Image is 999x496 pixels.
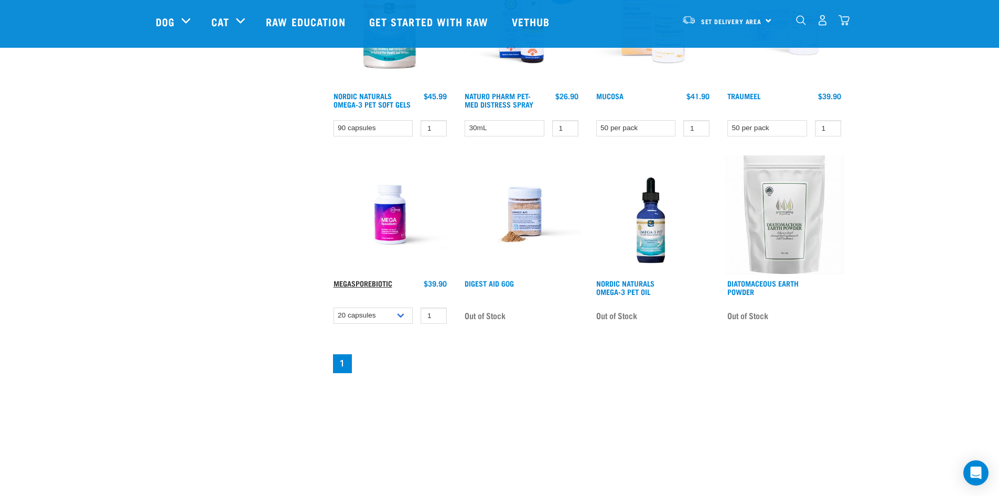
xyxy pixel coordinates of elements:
img: Diatomaceous earth [725,155,844,275]
a: Mucosa [596,94,624,98]
span: Out of Stock [596,308,637,323]
a: Diatomaceous Earth Powder [727,281,799,293]
img: Raw Essentials Mega Spore Biotic Probiotic For Dogs [331,155,450,275]
input: 1 [421,120,447,136]
div: $39.90 [424,279,447,288]
a: Nordic Naturals Omega-3 Pet Soft Gels [334,94,411,106]
a: Traumeel [727,94,760,98]
img: van-moving.png [682,15,696,25]
a: Dog [156,14,175,29]
a: Naturo Pharm Pet-Med Distress Spray [465,94,533,106]
a: Digest Aid 60g [465,281,514,285]
input: 1 [683,120,710,136]
input: 1 [421,308,447,324]
span: Set Delivery Area [701,19,762,23]
div: $41.90 [686,92,710,100]
img: Raw Essentials Digest Aid Pet Supplement [462,155,581,275]
input: 1 [552,120,578,136]
a: Cat [211,14,229,29]
img: home-icon-1@2x.png [796,15,806,25]
a: Raw Education [255,1,358,43]
a: Get started with Raw [359,1,501,43]
a: MegaSporeBiotic [334,281,392,285]
div: Open Intercom Messenger [963,460,989,486]
a: Page 1 [333,354,352,373]
a: Vethub [501,1,563,43]
img: user.png [817,15,828,26]
div: $45.99 [424,92,447,100]
span: Out of Stock [465,308,506,323]
a: Nordic Naturals Omega-3 Pet Oil [596,281,654,293]
div: $26.90 [555,92,578,100]
span: Out of Stock [727,308,768,323]
input: 1 [815,120,841,136]
div: $39.90 [818,92,841,100]
img: Bottle Of 60ml Omega3 For Pets [594,155,713,275]
nav: pagination [331,352,844,375]
img: home-icon@2x.png [839,15,850,26]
